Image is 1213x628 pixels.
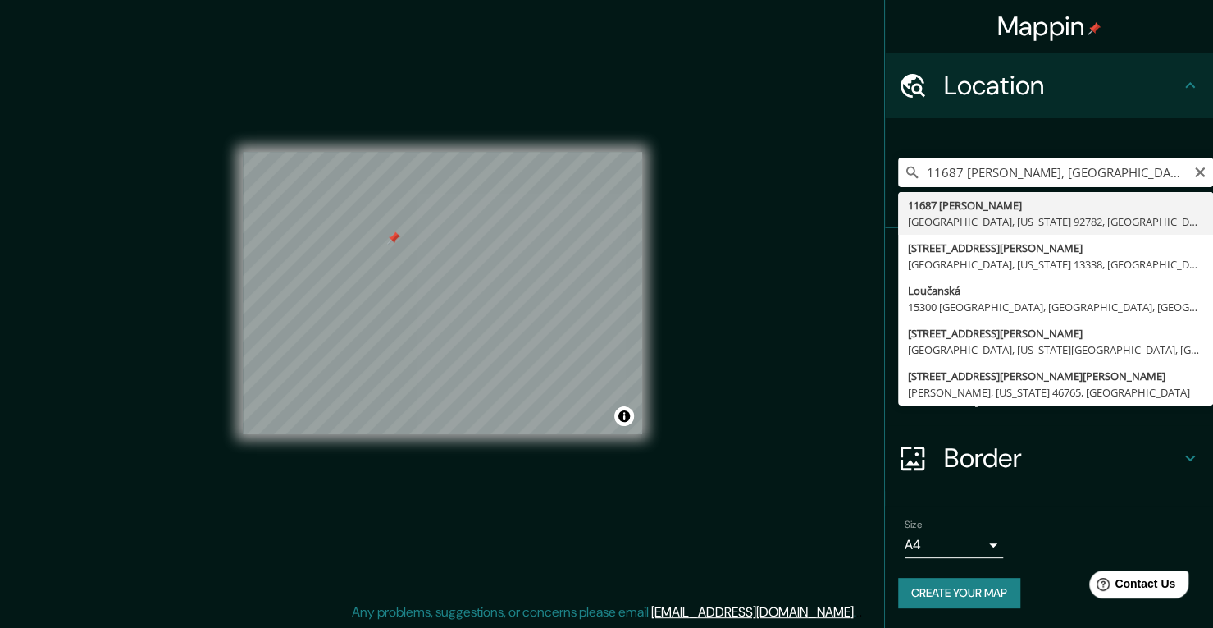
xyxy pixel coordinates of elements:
div: . [856,603,859,622]
div: [STREET_ADDRESS][PERSON_NAME][PERSON_NAME] [908,368,1203,384]
div: A4 [905,532,1003,558]
div: Style [885,294,1213,360]
div: Border [885,425,1213,491]
div: Layout [885,360,1213,425]
canvas: Map [243,152,642,434]
div: . [859,603,862,622]
button: Create your map [898,578,1020,608]
label: Size [905,518,922,532]
p: Any problems, suggestions, or concerns please email . [352,603,856,622]
button: Clear [1193,163,1206,179]
div: [STREET_ADDRESS][PERSON_NAME] [908,240,1203,256]
h4: Mappin [997,10,1101,43]
h4: Layout [944,376,1180,409]
div: 15300 [GEOGRAPHIC_DATA], [GEOGRAPHIC_DATA], [GEOGRAPHIC_DATA] [908,299,1203,315]
input: Pick your city or area [898,158,1213,187]
div: 11687 [PERSON_NAME] [908,197,1203,213]
h4: Location [944,69,1180,102]
div: Pins [885,228,1213,294]
h4: Border [944,442,1180,474]
div: [GEOGRAPHIC_DATA], [US_STATE] 92782, [GEOGRAPHIC_DATA] [908,213,1203,230]
div: [GEOGRAPHIC_DATA], [US_STATE][GEOGRAPHIC_DATA], [GEOGRAPHIC_DATA] [908,342,1203,358]
div: [GEOGRAPHIC_DATA], [US_STATE] 13338, [GEOGRAPHIC_DATA] [908,256,1203,273]
div: Location [885,53,1213,118]
iframe: Help widget launcher [1067,564,1195,610]
img: pin-icon.png [1088,22,1101,35]
div: Loučanská [908,282,1203,299]
button: Toggle attribution [614,406,634,426]
div: [PERSON_NAME], [US_STATE] 46765, [GEOGRAPHIC_DATA] [908,384,1203,401]
a: [EMAIL_ADDRESS][DOMAIN_NAME] [651,603,854,621]
div: [STREET_ADDRESS][PERSON_NAME] [908,325,1203,342]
